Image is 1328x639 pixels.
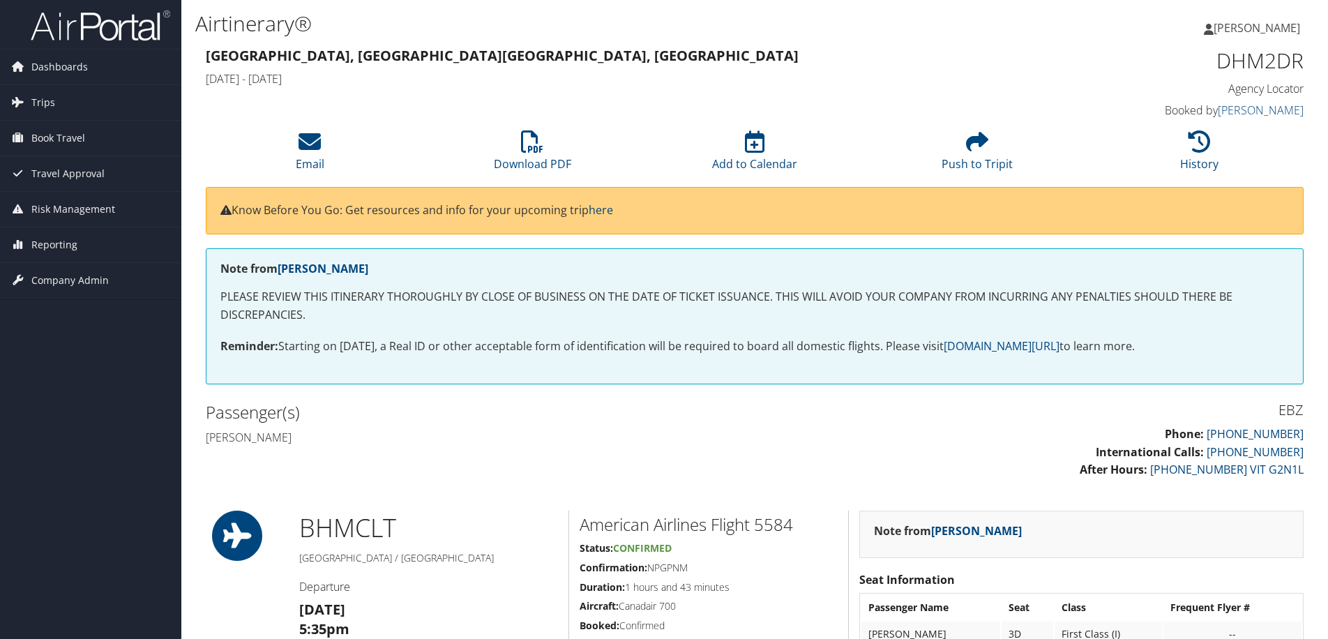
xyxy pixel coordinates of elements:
[765,400,1304,420] h3: EBZ
[1214,20,1300,36] span: [PERSON_NAME]
[299,551,558,565] h5: [GEOGRAPHIC_DATA] / [GEOGRAPHIC_DATA]
[31,50,88,84] span: Dashboards
[861,595,1001,620] th: Passenger Name
[944,338,1059,354] a: [DOMAIN_NAME][URL]
[278,261,368,276] a: [PERSON_NAME]
[206,46,799,65] strong: [GEOGRAPHIC_DATA], [GEOGRAPHIC_DATA] [GEOGRAPHIC_DATA], [GEOGRAPHIC_DATA]
[299,579,558,594] h4: Departure
[31,192,115,227] span: Risk Management
[580,561,647,574] strong: Confirmation:
[299,619,349,638] strong: 5:35pm
[220,288,1289,324] p: PLEASE REVIEW THIS ITINERARY THOROUGHLY BY CLOSE OF BUSINESS ON THE DATE OF TICKET ISSUANCE. THIS...
[1002,595,1053,620] th: Seat
[1045,81,1304,96] h4: Agency Locator
[580,561,838,575] h5: NPGPNM
[1218,103,1304,118] a: [PERSON_NAME]
[220,261,368,276] strong: Note from
[206,400,744,424] h2: Passenger(s)
[1207,426,1304,442] a: [PHONE_NUMBER]
[942,138,1013,172] a: Push to Tripit
[195,9,941,38] h1: Airtinerary®
[31,9,170,42] img: airportal-logo.png
[1204,7,1314,49] a: [PERSON_NAME]
[613,541,672,555] span: Confirmed
[299,600,345,619] strong: [DATE]
[874,523,1022,539] strong: Note from
[299,511,558,546] h1: BHM CLT
[31,121,85,156] span: Book Travel
[580,580,625,594] strong: Duration:
[206,430,744,445] h4: [PERSON_NAME]
[31,85,55,120] span: Trips
[580,619,619,632] strong: Booked:
[1163,595,1301,620] th: Frequent Flyer #
[589,202,613,218] a: here
[1045,103,1304,118] h4: Booked by
[296,138,324,172] a: Email
[1045,46,1304,75] h1: DHM2DR
[1165,426,1204,442] strong: Phone:
[1180,138,1218,172] a: History
[931,523,1022,539] a: [PERSON_NAME]
[31,227,77,262] span: Reporting
[1207,444,1304,460] a: [PHONE_NUMBER]
[712,138,797,172] a: Add to Calendar
[580,599,619,612] strong: Aircraft:
[220,338,278,354] strong: Reminder:
[31,156,105,191] span: Travel Approval
[859,572,955,587] strong: Seat Information
[580,619,838,633] h5: Confirmed
[580,541,613,555] strong: Status:
[220,202,1289,220] p: Know Before You Go: Get resources and info for your upcoming trip
[580,580,838,594] h5: 1 hours and 43 minutes
[580,599,838,613] h5: Canadair 700
[1055,595,1162,620] th: Class
[1096,444,1204,460] strong: International Calls:
[220,338,1289,356] p: Starting on [DATE], a Real ID or other acceptable form of identification will be required to boar...
[1080,462,1147,477] strong: After Hours:
[580,513,838,536] h2: American Airlines Flight 5584
[31,263,109,298] span: Company Admin
[206,71,1024,87] h4: [DATE] - [DATE]
[494,138,571,172] a: Download PDF
[1150,462,1304,477] a: [PHONE_NUMBER] VIT G2N1L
